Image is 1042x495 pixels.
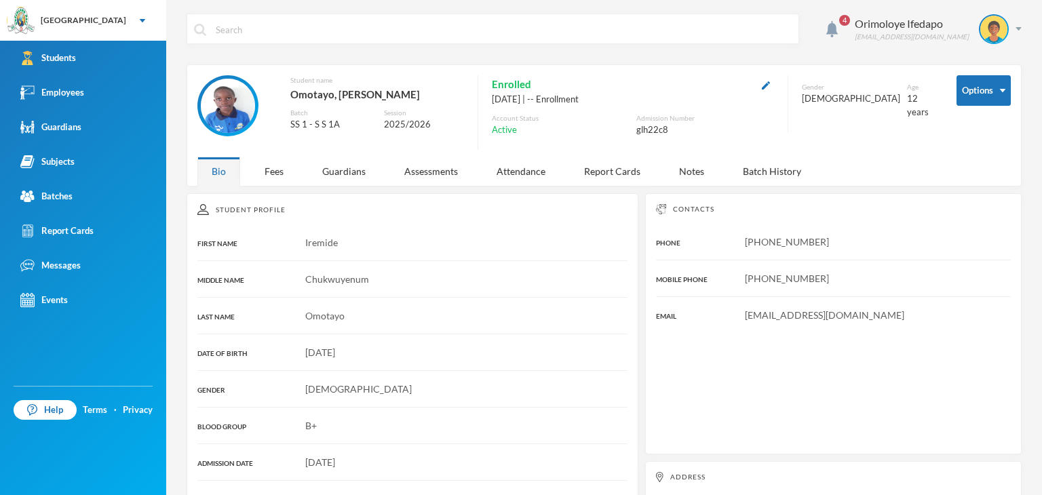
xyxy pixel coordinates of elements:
input: Search [214,14,792,45]
div: 2025/2026 [384,118,464,132]
div: Notes [665,157,718,186]
div: Report Cards [570,157,655,186]
div: [DEMOGRAPHIC_DATA] [802,92,900,106]
span: [PHONE_NUMBER] [745,236,829,248]
div: Guardians [20,120,81,134]
div: Assessments [390,157,472,186]
div: Admission Number [636,113,774,123]
a: Terms [83,403,107,417]
div: Guardians [308,157,380,186]
span: Active [492,123,517,137]
div: Students [20,51,76,65]
span: 4 [839,15,850,26]
img: STUDENT [201,79,255,133]
span: Chukwuyenum [305,273,369,285]
div: [GEOGRAPHIC_DATA] [41,14,126,26]
div: Messages [20,258,81,273]
div: Gender [802,82,900,92]
img: logo [7,7,35,35]
div: Batch [290,108,373,118]
span: B+ [305,420,317,431]
img: search [194,24,206,36]
div: Contacts [656,204,1011,214]
button: Edit [758,77,774,92]
a: Help [14,400,77,420]
div: Session [384,108,464,118]
div: · [114,403,117,417]
div: [EMAIL_ADDRESS][DOMAIN_NAME] [855,32,969,42]
a: Privacy [123,403,153,417]
span: [DATE] [305,346,335,358]
img: STUDENT [980,16,1007,43]
div: Report Cards [20,224,94,238]
div: Student Profile [197,204,628,215]
span: Omotayo [305,310,345,321]
span: Enrolled [492,75,531,93]
span: [PHONE_NUMBER] [745,273,829,284]
div: Omotayo, [PERSON_NAME] [290,85,464,103]
span: [EMAIL_ADDRESS][DOMAIN_NAME] [745,309,904,321]
div: Batch History [729,157,815,186]
div: glh22c8 [636,123,774,137]
div: Bio [197,157,240,186]
div: Events [20,293,68,307]
div: Batches [20,189,73,203]
div: Employees [20,85,84,100]
span: Iremide [305,237,338,248]
div: Account Status [492,113,630,123]
div: 12 years [907,92,936,119]
div: Attendance [482,157,560,186]
div: Subjects [20,155,75,169]
div: SS 1 - S S 1A [290,118,373,132]
div: [DATE] | -- Enrollment [492,93,774,106]
div: Address [656,472,1011,482]
div: Student name [290,75,464,85]
button: Options [957,75,1011,106]
div: Fees [250,157,298,186]
span: [DEMOGRAPHIC_DATA] [305,383,412,395]
div: Age [907,82,936,92]
span: [DATE] [305,456,335,468]
div: Orimoloye Ifedapo [855,16,969,32]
